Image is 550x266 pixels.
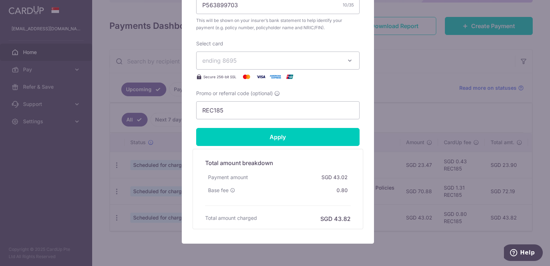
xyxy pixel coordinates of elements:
span: ending 8695 [202,57,237,64]
h5: Total amount breakdown [205,159,351,167]
span: This will be shown on your insurer’s bank statement to help identify your payment (e.g. policy nu... [196,17,360,31]
div: 0.80 [334,184,351,197]
div: 10/35 [343,1,354,9]
div: SGD 43.02 [319,171,351,184]
h6: Total amount charged [205,214,257,222]
input: Apply [196,128,360,146]
img: Mastercard [239,72,254,81]
h6: SGD 43.82 [320,214,351,223]
span: Secure 256-bit SSL [203,74,236,80]
img: American Express [268,72,283,81]
span: Base fee [208,187,229,194]
button: ending 8695 [196,52,360,70]
iframe: Opens a widget where you can find more information [504,244,543,262]
img: Visa [254,72,268,81]
span: Promo or referral code (optional) [196,90,273,97]
div: Payment amount [205,171,251,184]
label: Select card [196,40,223,47]
img: UnionPay [283,72,297,81]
